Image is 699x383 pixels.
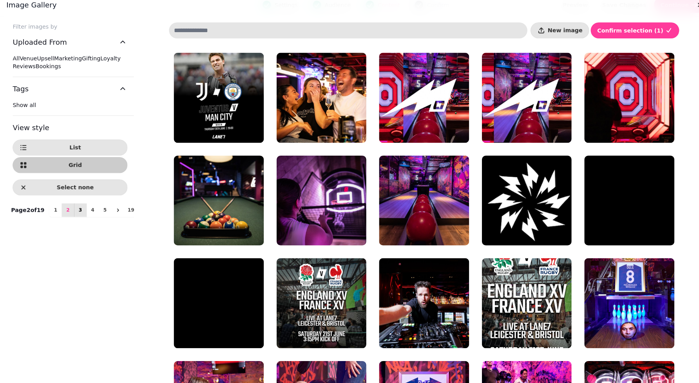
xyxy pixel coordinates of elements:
button: Confirm selection (1) [581,28,668,44]
button: Uploaded From [13,36,125,60]
button: 1 [49,206,61,220]
div: Tags [13,105,125,120]
button: List [13,143,125,159]
span: Loyalty [99,60,119,67]
img: Lane7_Durham-2232_8inch.jpg [373,159,461,248]
button: 2 [61,206,73,220]
p: Page 2 of 19 [8,209,47,217]
button: Grid [13,161,125,176]
button: 3 [73,206,85,220]
span: 1 [52,211,58,215]
span: Venue [19,60,36,67]
img: zap_logo_boomerang.gif [574,159,663,248]
span: 19 [126,211,132,215]
button: 5 [97,206,110,220]
span: All [13,60,19,67]
span: 5 [100,211,107,215]
span: 2 [64,211,70,215]
nav: Pagination [49,206,135,220]
img: Lane7_Durham-2476_8inch.jpg [171,159,259,248]
span: New image [538,33,572,39]
img: Lane7_Altrincham-275_8inch.jpg [272,58,360,147]
span: Grid [29,166,119,171]
img: Lane7 Chatham 3.jpg [373,260,461,349]
img: Sports-09.png [171,58,259,147]
img: TEST.png [474,58,562,147]
div: Uploaded From [13,60,125,82]
span: Show all [13,106,36,113]
span: Upsell [36,60,53,67]
span: Confirm selection ( 1 ) [587,33,652,39]
button: Select none [13,183,125,198]
button: 4 [85,206,98,220]
img: EnglandXV vs FranceXV_Square.png [272,260,360,349]
span: 4 [88,211,94,215]
button: 19 [123,206,135,220]
img: EnglandXV vs FranceXV.png [474,260,562,349]
span: List [29,149,119,154]
img: Lane7_Durham-1899_8inch.jpg [574,58,663,147]
img: boomerang_lightning.gif [474,159,562,248]
img: Lane7_Durham-1407_8inch.jpg [272,159,360,248]
span: 3 [76,211,82,215]
h3: Image gallery [6,6,693,16]
span: Reviews [13,68,35,74]
span: Marketing [53,60,81,67]
span: Gifting [80,60,99,67]
span: Select none [29,188,119,193]
h3: View style [13,126,125,137]
img: lightning_boomerang.gif [171,260,259,349]
button: New image [522,28,579,44]
img: LANE_7_DELE_15_v2.jpg [574,260,663,349]
button: next [109,206,123,220]
button: Tags [13,82,125,105]
label: Filter images by [6,28,132,36]
span: Bookings [35,68,60,74]
img: TEST-3.png [373,58,461,147]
